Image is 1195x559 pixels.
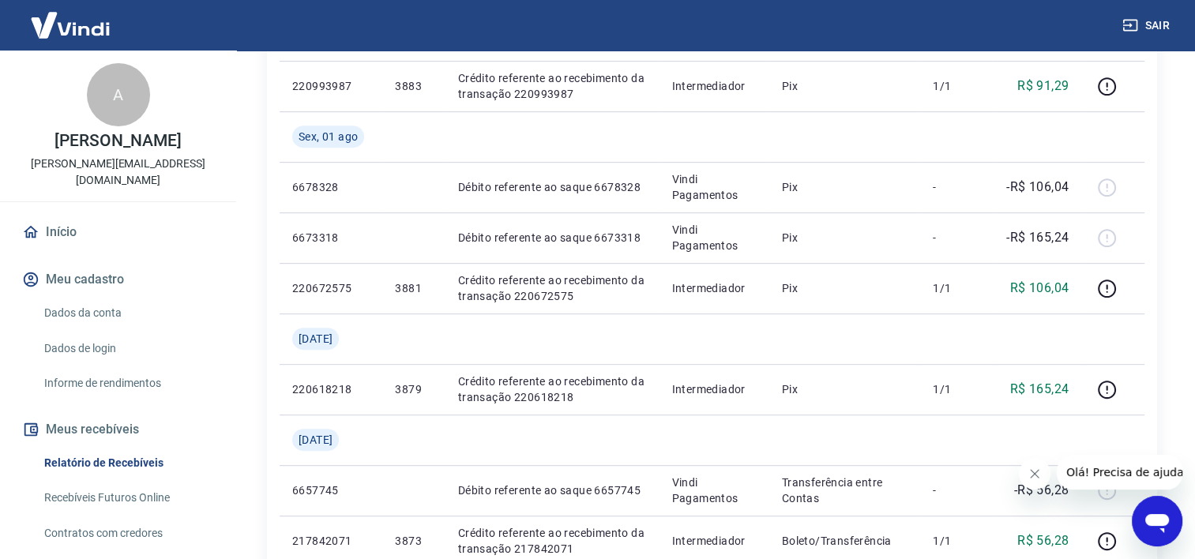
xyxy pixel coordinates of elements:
p: - [933,482,979,498]
p: Crédito referente ao recebimento da transação 220993987 [458,70,647,102]
a: Dados de login [38,332,217,365]
p: Débito referente ao saque 6673318 [458,230,647,246]
p: 1/1 [933,280,979,296]
p: 1/1 [933,78,979,94]
p: Pix [782,230,908,246]
p: -R$ 106,04 [1006,178,1069,197]
span: Olá! Precisa de ajuda? [9,11,133,24]
p: 3879 [395,381,432,397]
p: Crédito referente ao recebimento da transação 217842071 [458,525,647,557]
iframe: Botão para abrir a janela de mensagens [1132,496,1182,546]
span: [DATE] [299,331,333,347]
p: 217842071 [292,533,370,549]
p: 6673318 [292,230,370,246]
p: R$ 106,04 [1010,279,1069,298]
p: Intermediador [671,533,756,549]
p: 3873 [395,533,432,549]
a: Contratos com credores [38,517,217,550]
p: 1/1 [933,533,979,549]
p: -R$ 56,28 [1014,481,1069,500]
p: Intermediador [671,381,756,397]
p: R$ 91,29 [1017,77,1069,96]
p: - [933,179,979,195]
p: R$ 56,28 [1017,531,1069,550]
a: Relatório de Recebíveis [38,447,217,479]
p: Vindi Pagamentos [671,171,756,203]
p: Débito referente ao saque 6657745 [458,482,647,498]
div: A [87,63,150,126]
p: Vindi Pagamentos [671,222,756,253]
iframe: Fechar mensagem [1019,458,1050,490]
p: 6678328 [292,179,370,195]
p: Vindi Pagamentos [671,475,756,506]
p: Intermediador [671,78,756,94]
p: 3883 [395,78,432,94]
p: Pix [782,179,908,195]
a: Recebíveis Futuros Online [38,482,217,514]
p: 3881 [395,280,432,296]
p: - [933,230,979,246]
p: R$ 165,24 [1010,380,1069,399]
p: Boleto/Transferência [782,533,908,549]
a: Informe de rendimentos [38,367,217,400]
p: Débito referente ao saque 6678328 [458,179,647,195]
p: Crédito referente ao recebimento da transação 220618218 [458,373,647,405]
span: Sex, 01 ago [299,129,358,144]
button: Meu cadastro [19,262,217,297]
a: Início [19,215,217,249]
p: [PERSON_NAME][EMAIL_ADDRESS][DOMAIN_NAME] [13,156,224,189]
p: 220618218 [292,381,370,397]
p: [PERSON_NAME] [54,133,181,149]
p: Intermediador [671,280,756,296]
p: Pix [782,280,908,296]
p: Transferência entre Contas [782,475,908,506]
button: Meus recebíveis [19,412,217,447]
p: Pix [782,78,908,94]
button: Sair [1119,11,1176,40]
p: Crédito referente ao recebimento da transação 220672575 [458,272,647,304]
p: 220993987 [292,78,370,94]
p: -R$ 165,24 [1006,228,1069,247]
a: Dados da conta [38,297,217,329]
p: 220672575 [292,280,370,296]
p: 1/1 [933,381,979,397]
p: Pix [782,381,908,397]
p: 6657745 [292,482,370,498]
img: Vindi [19,1,122,49]
span: [DATE] [299,432,333,448]
iframe: Mensagem da empresa [1057,455,1182,490]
